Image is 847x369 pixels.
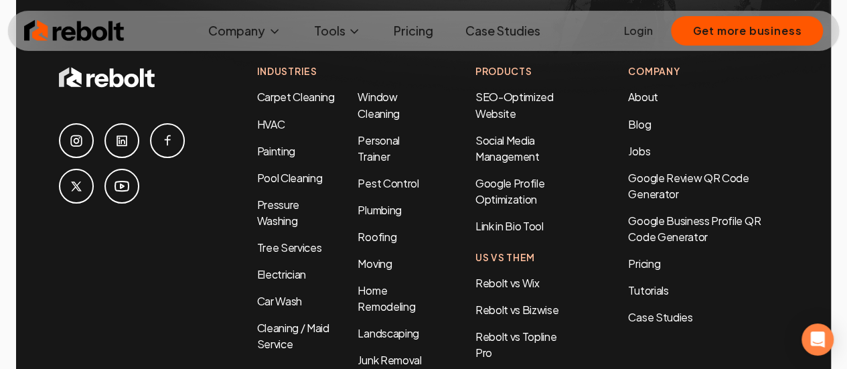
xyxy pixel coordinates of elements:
a: Login [623,23,652,39]
a: Carpet Cleaning [257,90,335,104]
div: Open Intercom Messenger [801,323,834,356]
a: Moving [358,256,392,270]
a: Electrician [257,267,306,281]
h4: Company [628,64,788,78]
a: Tutorials [628,282,788,298]
a: Junk Removal [358,352,421,366]
a: Rebolt vs Wix [475,275,540,289]
a: Landscaping [358,325,418,340]
a: Painting [257,143,295,157]
a: Google Review QR Code Generator [628,170,749,200]
a: Pressure Washing [257,197,299,227]
a: HVAC [257,117,285,131]
h4: Industries [257,64,422,78]
a: Window Cleaning [358,90,399,120]
a: Tree Services [257,240,322,254]
a: Car Wash [257,293,302,307]
a: Rebolt vs Bizwise [475,302,559,316]
a: Rebolt vs Topline Pro [475,329,557,359]
a: SEO-Optimized Website [475,90,554,120]
a: Jobs [628,143,650,157]
a: Cleaning / Maid Service [257,320,329,350]
a: Google Business Profile QR Code Generator [628,213,761,243]
a: Pool Cleaning [257,170,323,184]
a: Plumbing [358,202,401,216]
button: Tools [303,17,372,44]
a: Link in Bio Tool [475,218,544,232]
a: Pest Control [358,175,418,190]
a: Social Media Management [475,133,540,163]
h4: Products [475,64,575,78]
a: Roofing [358,229,396,243]
a: Case Studies [454,17,550,44]
h4: Us Vs Them [475,250,575,264]
img: Rebolt Logo [24,17,125,44]
a: Blog [628,117,651,131]
a: Pricing [382,17,443,44]
button: Company [198,17,292,44]
a: About [628,90,658,104]
a: Home Remodeling [358,283,415,313]
button: Get more business [671,16,823,46]
a: Personal Trainer [358,133,399,163]
a: Case Studies [628,309,788,325]
a: Google Profile Optimization [475,175,545,206]
a: Pricing [628,255,788,271]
